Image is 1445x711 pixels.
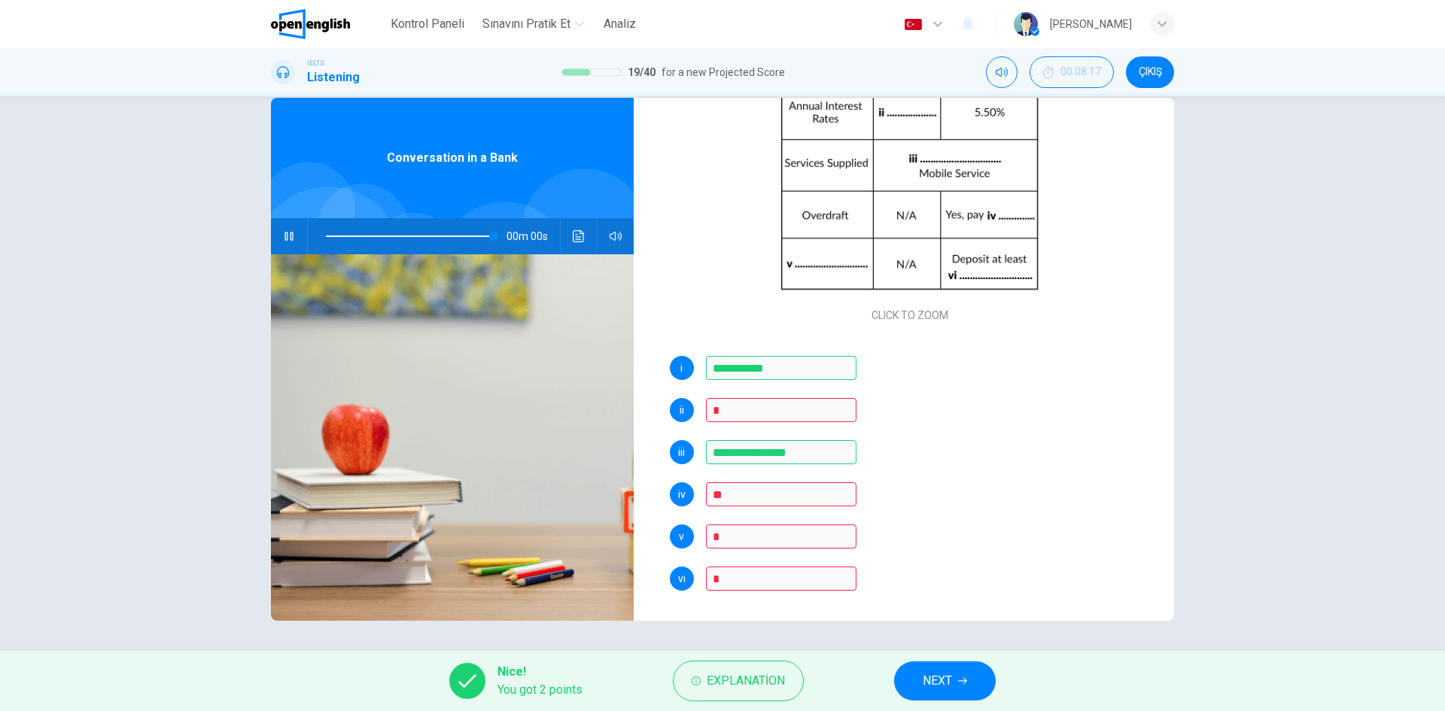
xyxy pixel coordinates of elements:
[706,524,856,548] input: requirement
[497,681,583,699] span: You got 2 points
[567,218,591,254] button: Ses transkripsiyonunu görmek için tıklayın
[391,15,464,33] span: Kontrol Paneli
[706,356,856,380] input: mastercard; master card; Master Card;
[1126,56,1174,88] button: ÇIKIŞ
[986,56,1018,88] div: Mute
[596,11,644,38] button: Analiz
[678,573,686,584] span: vi
[387,149,518,167] span: Conversation in a Bank
[680,363,683,373] span: i
[604,15,636,33] span: Analiz
[673,661,804,701] button: Explanation
[680,405,684,415] span: ii
[662,63,785,81] span: for a new Projected Score
[385,11,470,38] button: Kontrol Paneli
[628,63,656,81] span: 19 / 40
[678,447,685,457] span: iii
[1050,15,1132,33] div: [PERSON_NAME]
[1139,66,1162,78] span: ÇIKIŞ
[1060,66,1101,78] span: 00:08:17
[706,440,856,464] input: internet; internet service;
[707,670,785,691] span: Explanation
[271,254,634,621] img: Conversation in a Bank
[894,661,996,700] button: NEXT
[679,531,684,542] span: v
[706,398,856,422] input: 2.5%; 2.5 percent; 2.50%; 2.50 percent
[923,670,952,691] span: NEXT
[271,9,350,39] img: OpenEnglish logo
[1030,56,1114,88] div: Hide
[706,567,856,591] input: 1500; 1500 pounds; 1500 gdp; 1,500; 1,500 pounds; 1,500 gdp;
[706,482,856,506] input: some charge; charge; 2%; two percent; 2.0%; 2 percent; 2% minimum;
[307,68,360,87] h1: Listening
[307,58,324,68] span: IELTS
[1014,12,1038,36] img: Profile picture
[507,218,560,254] span: 00m 00s
[1030,56,1114,88] button: 00:08:17
[271,9,385,39] a: OpenEnglish logo
[476,11,590,38] button: Sınavını Pratik Et
[678,489,686,500] span: iv
[482,15,570,33] span: Sınavını Pratik Et
[497,663,583,681] span: Nice!
[904,19,923,30] img: tr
